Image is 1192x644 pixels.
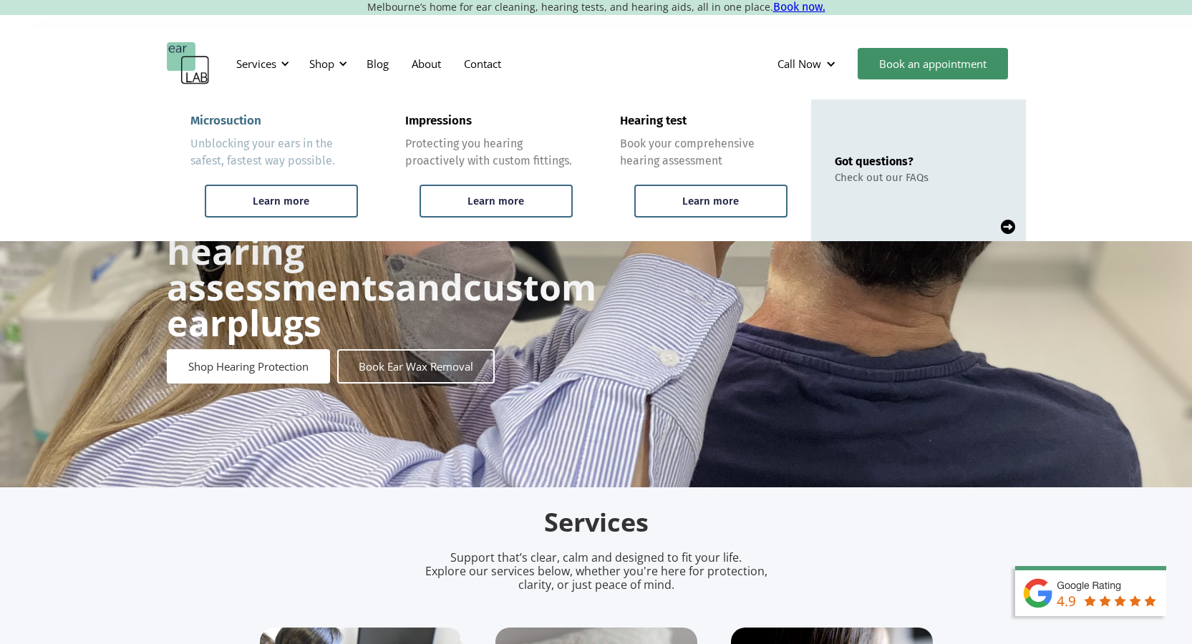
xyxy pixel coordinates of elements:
div: Shop [309,57,334,71]
div: Protecting you hearing proactively with custom fittings. [405,135,573,170]
div: Unblocking your ears in the safest, fastest way possible. [190,135,358,170]
div: Book your comprehensive hearing assessment [620,135,788,170]
strong: custom earplugs [167,263,596,347]
a: Got questions?Check out our FAQs [811,99,1026,241]
div: Learn more [253,195,309,208]
strong: Ear wax removal, hearing assessments [167,191,474,311]
div: Services [236,57,276,71]
div: Got questions? [835,155,929,168]
a: Book an appointment [858,48,1008,79]
div: Services [228,42,294,85]
a: Contact [452,43,513,84]
a: Book Ear Wax Removal [337,349,495,384]
a: ImpressionsProtecting you hearing proactively with custom fittings.Learn more [382,99,596,241]
a: Shop Hearing Protection [167,349,330,384]
a: About [400,43,452,84]
div: Check out our FAQs [835,171,929,184]
div: Microsuction [190,114,261,128]
a: Blog [355,43,400,84]
h1: and [167,197,596,341]
div: Call Now [766,42,851,85]
a: home [167,42,210,85]
div: Learn more [682,195,739,208]
div: Learn more [467,195,524,208]
div: Impressions [405,114,472,128]
div: Hearing test [620,114,687,128]
p: Support that’s clear, calm and designed to fit your life. Explore our services below, whether you... [407,551,786,592]
div: Call Now [777,57,821,71]
a: MicrosuctionUnblocking your ears in the safest, fastest way possible.Learn more [167,99,382,241]
h2: Services [260,506,933,540]
a: Hearing testBook your comprehensive hearing assessmentLearn more [596,99,811,241]
div: Shop [301,42,352,85]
